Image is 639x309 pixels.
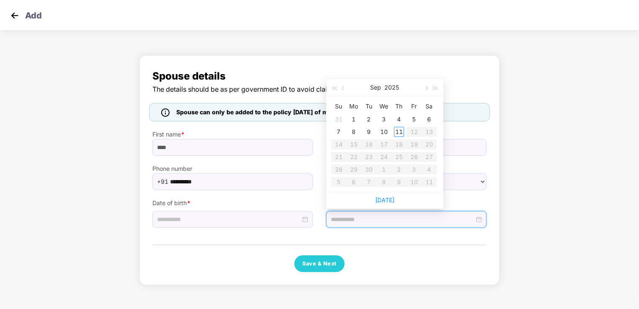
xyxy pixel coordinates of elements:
div: 2 [364,114,374,124]
td: 2025-09-02 [361,113,376,126]
label: Phone number [152,164,313,173]
label: Date of birth [152,198,313,208]
div: 7 [334,127,344,137]
div: 31 [334,114,344,124]
a: [DATE] [375,196,394,203]
td: 2025-09-06 [422,113,437,126]
td: 2025-09-04 [392,113,407,126]
button: 2025 [385,79,399,96]
img: svg+xml;base64,PHN2ZyB4bWxucz0iaHR0cDovL3d3dy53My5vcmcvMjAwMC9zdmciIHdpZHRoPSIzMCIgaGVpZ2h0PSIzMC... [8,9,21,22]
div: 6 [424,114,434,124]
div: 3 [379,114,389,124]
th: Sa [422,100,437,113]
th: Tu [361,100,376,113]
th: We [376,100,392,113]
div: 10 [379,127,389,137]
span: +91 [157,175,168,188]
td: 2025-08-31 [331,113,346,126]
div: 8 [349,127,359,137]
td: 2025-09-05 [407,113,422,126]
div: 4 [394,114,404,124]
th: Fr [407,100,422,113]
label: First name [152,130,313,139]
div: 5 [409,114,419,124]
p: Add [25,9,42,19]
span: Spouse can only be added to the policy [DATE] of marriage. [176,108,350,117]
td: 2025-09-11 [392,126,407,138]
td: 2025-09-01 [346,113,361,126]
td: 2025-09-09 [361,126,376,138]
div: 11 [394,127,404,137]
button: Sep [371,79,381,96]
div: 1 [349,114,359,124]
img: icon [161,108,170,117]
button: Save & Next [294,255,345,272]
td: 2025-09-07 [331,126,346,138]
td: 2025-09-10 [376,126,392,138]
th: Su [331,100,346,113]
span: The details should be as per government ID to avoid claim rejections. [152,84,487,95]
div: 9 [364,127,374,137]
th: Th [392,100,407,113]
th: Mo [346,100,361,113]
td: 2025-09-08 [346,126,361,138]
span: Spouse details [152,68,487,84]
td: 2025-09-03 [376,113,392,126]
